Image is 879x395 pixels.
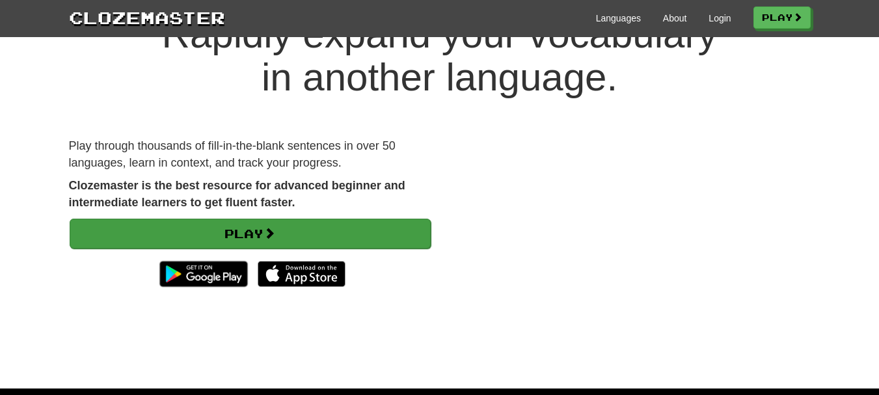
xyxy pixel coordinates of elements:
[663,12,687,25] a: About
[69,5,225,29] a: Clozemaster
[753,7,811,29] a: Play
[596,12,641,25] a: Languages
[709,12,731,25] a: Login
[70,219,431,249] a: Play
[258,261,345,287] img: Download_on_the_App_Store_Badge_US-UK_135x40-25178aeef6eb6b83b96f5f2d004eda3bffbb37122de64afbaef7...
[69,179,405,209] strong: Clozemaster is the best resource for advanced beginner and intermediate learners to get fluent fa...
[153,254,254,293] img: Get it on Google Play
[69,138,430,171] p: Play through thousands of fill-in-the-blank sentences in over 50 languages, learn in context, and...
